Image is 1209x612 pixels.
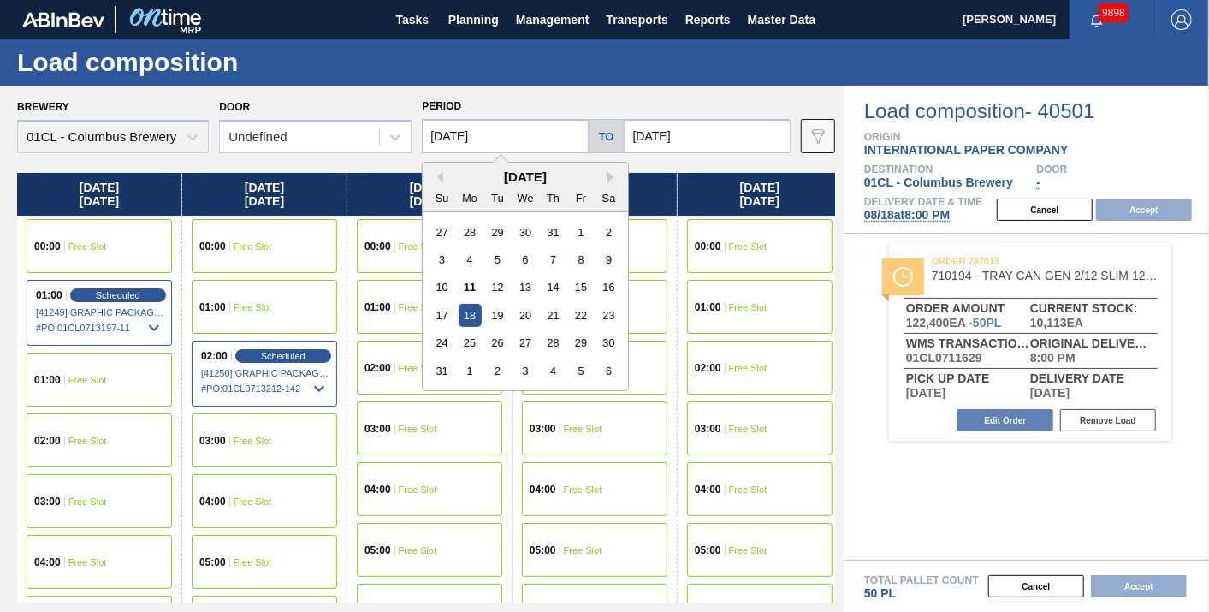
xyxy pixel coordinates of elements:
div: Choose Tuesday, August 19th, 2025 [486,304,509,327]
div: Choose Sunday, August 10th, 2025 [430,276,453,299]
label: Door [219,101,250,113]
div: Choose Thursday, July 31st, 2025 [542,221,565,244]
span: Free Slot [729,363,767,373]
span: [41249] GRAPHIC PACKAGING INTERNATIONA - 0008221069 [36,307,164,318]
span: # PO : 01CL0713212-142 [201,378,329,399]
div: [DATE] [DATE] [347,173,512,216]
div: Th [542,187,565,210]
div: [DATE] [DATE] [182,173,347,216]
span: Free Slot [399,424,437,434]
div: Choose Thursday, August 28th, 2025 [542,331,565,354]
div: Tu [486,187,509,210]
span: 02:00 [695,363,721,373]
div: We [514,187,537,210]
span: Scheduled [261,351,305,361]
span: Free Slot [234,496,272,507]
img: Logout [1171,9,1192,30]
span: 01:00 [36,290,62,300]
span: 04:00 [364,484,391,495]
div: Choose Tuesday, July 29th, 2025 [486,221,509,244]
span: Free Slot [729,241,767,252]
span: 9898 [1099,3,1129,22]
div: Choose Thursday, September 4th, 2025 [542,359,565,383]
div: Choose Saturday, September 6th, 2025 [597,359,620,383]
div: Choose Friday, September 5th, 2025 [570,359,593,383]
button: Cancel [997,199,1093,221]
span: 05:00 [695,545,721,556]
span: Free Slot [729,302,767,312]
span: [41250] GRAPHIC PACKAGING INTERNATIONA - 0008221069 [201,368,329,378]
div: Choose Monday, August 4th, 2025 [459,248,482,271]
div: Choose Wednesday, August 27th, 2025 [514,331,537,354]
h5: to [599,130,614,143]
div: Choose Monday, August 11th, 2025 [459,276,482,299]
div: Choose Saturday, August 30th, 2025 [597,331,620,354]
div: [DATE] [DATE] [678,173,842,216]
span: Free Slot [729,484,767,495]
span: Free Slot [729,545,767,556]
div: Choose Wednesday, July 30th, 2025 [514,221,537,244]
div: Choose Thursday, August 7th, 2025 [542,248,565,271]
div: Choose Sunday, August 3rd, 2025 [430,248,453,271]
div: Sa [597,187,620,210]
span: Free Slot [399,545,437,556]
div: Mo [459,187,482,210]
span: 02:00 [201,351,228,361]
img: TNhmsLtSVTkK8tSr43FrP2fwEKptu5GPRR3wAAAABJRU5ErkJggg== [22,12,104,27]
div: Fr [570,187,593,210]
span: Origin [864,132,1209,142]
div: Choose Thursday, August 21st, 2025 [542,304,565,327]
span: 01:00 [199,302,226,312]
span: Master Data [748,9,815,30]
div: Choose Monday, August 18th, 2025 [459,304,482,327]
span: 01CL - Columbus Brewery [864,175,1013,189]
label: Brewery [17,101,69,113]
span: 03:00 [364,424,391,434]
span: 00:00 [695,241,721,252]
span: 00:00 [199,241,226,252]
span: Transports [607,9,668,30]
span: 00:00 [364,241,391,252]
div: Choose Wednesday, September 3rd, 2025 [514,359,537,383]
div: [DATE] [DATE] [17,173,181,216]
span: Delivery Date & Time [864,197,982,207]
span: Free Slot [68,241,107,252]
div: Choose Monday, September 1st, 2025 [459,359,482,383]
div: Choose Saturday, August 9th, 2025 [597,248,620,271]
span: Free Slot [399,363,437,373]
span: Free Slot [234,241,272,252]
span: Free Slot [729,424,767,434]
div: Choose Friday, August 1st, 2025 [570,221,593,244]
span: 04:00 [199,496,226,507]
div: Choose Wednesday, August 20th, 2025 [514,304,537,327]
span: 03:00 [199,436,226,446]
span: 04:00 [695,484,721,495]
span: 03:00 [695,424,721,434]
div: Choose Sunday, August 31st, 2025 [430,359,453,383]
span: Free Slot [564,424,602,434]
span: Free Slot [68,375,107,385]
div: Choose Friday, August 15th, 2025 [570,276,593,299]
span: Load composition - 40501 [864,101,1209,122]
span: Free Slot [68,436,107,446]
input: mm/dd/yyyy [422,119,588,153]
span: Free Slot [399,241,437,252]
span: Free Slot [68,496,107,507]
div: Choose Wednesday, August 13th, 2025 [514,276,537,299]
span: 01:00 [695,302,721,312]
div: Choose Tuesday, August 5th, 2025 [486,248,509,271]
span: # PO : 01CL0713197-11 [36,318,164,338]
button: Notifications [1070,8,1124,32]
span: Free Slot [564,545,602,556]
span: Free Slot [234,302,272,312]
span: 02:00 [34,436,61,446]
span: Free Slot [564,484,602,495]
button: icon-filter-gray [801,119,835,153]
h1: Load composition [17,52,321,72]
span: 00:00 [34,241,61,252]
div: Choose Monday, July 28th, 2025 [459,221,482,244]
div: Choose Monday, August 25th, 2025 [459,331,482,354]
span: Planning [448,9,499,30]
div: Choose Tuesday, August 26th, 2025 [486,331,509,354]
div: Choose Friday, August 29th, 2025 [570,331,593,354]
